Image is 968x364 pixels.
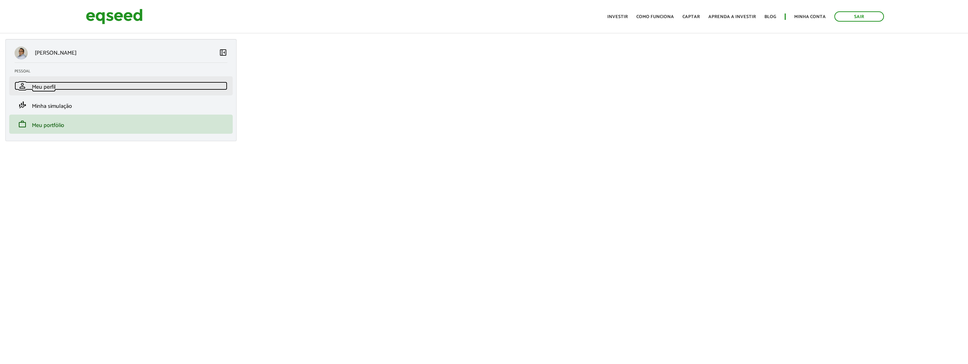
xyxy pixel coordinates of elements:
[834,11,884,22] a: Sair
[764,15,776,19] a: Blog
[682,15,700,19] a: Captar
[86,7,143,26] img: EqSeed
[32,121,64,130] span: Meu portfólio
[636,15,674,19] a: Como funciona
[32,101,72,111] span: Minha simulação
[219,48,227,57] span: left_panel_close
[15,69,233,73] h2: Pessoal
[607,15,628,19] a: Investir
[9,95,233,115] li: Minha simulação
[35,50,77,56] p: [PERSON_NAME]
[9,76,233,95] li: Meu perfil
[15,120,227,128] a: workMeu portfólio
[708,15,756,19] a: Aprenda a investir
[18,120,27,128] span: work
[15,82,227,90] a: personMeu perfil
[32,82,56,92] span: Meu perfil
[9,115,233,134] li: Meu portfólio
[18,101,27,109] span: finance_mode
[15,101,227,109] a: finance_modeMinha simulação
[18,82,27,90] span: person
[794,15,826,19] a: Minha conta
[219,48,227,58] a: Colapsar menu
